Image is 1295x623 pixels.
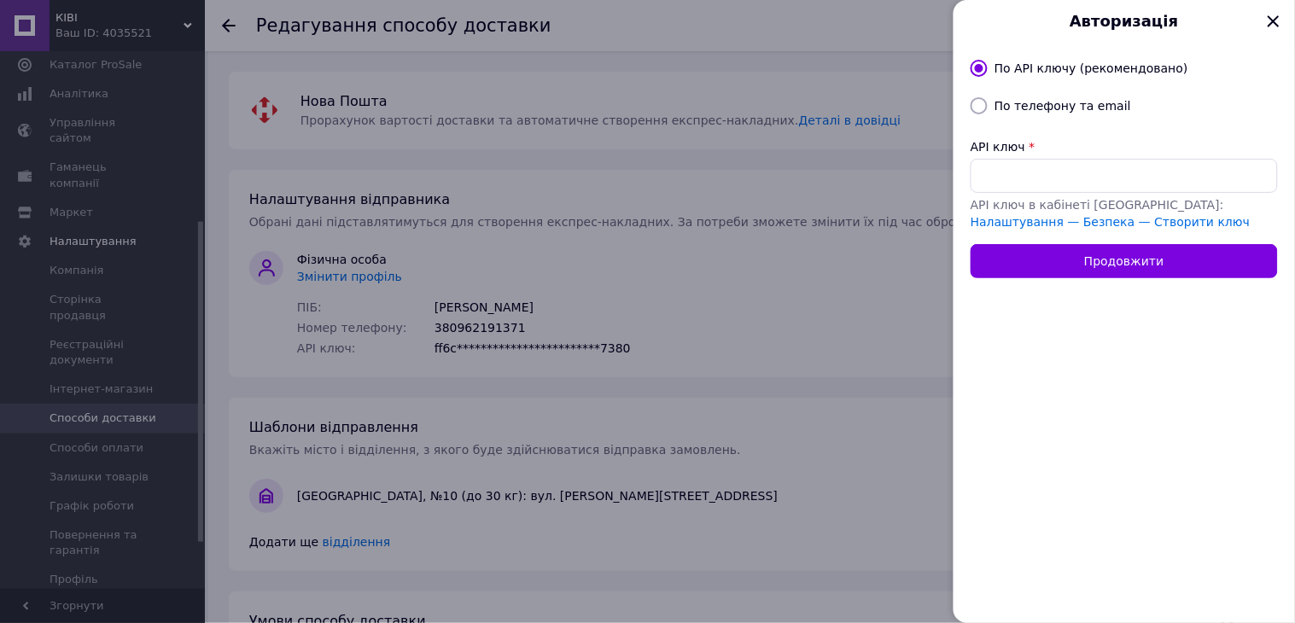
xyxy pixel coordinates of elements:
[971,244,1278,278] button: Продовжити
[989,10,1259,32] span: Авторизація
[971,215,1251,229] a: Налаштування — Безпека — Створити ключ
[971,140,1025,154] label: API ключ
[995,99,1131,113] label: По телефону та email
[971,198,1224,212] span: API ключ в кабінеті [GEOGRAPHIC_DATA]:
[995,61,1188,75] label: По API ключу (рекомендовано)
